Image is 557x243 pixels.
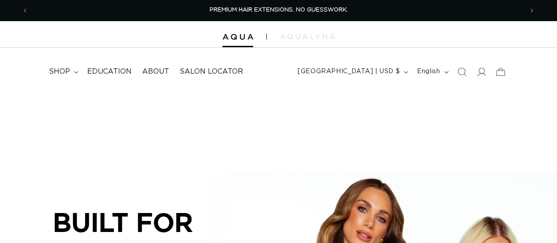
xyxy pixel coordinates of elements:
[180,67,243,76] span: Salon Locator
[292,64,412,80] button: [GEOGRAPHIC_DATA] | USD $
[82,62,137,82] a: Education
[452,62,472,82] summary: Search
[49,67,70,76] span: shop
[412,64,452,80] button: English
[280,34,335,39] img: aqualyna.com
[298,67,400,76] span: [GEOGRAPHIC_DATA] | USD $
[174,62,248,82] a: Salon Locator
[137,62,174,82] a: About
[417,67,440,76] span: English
[210,7,348,13] span: PREMIUM HAIR EXTENSIONS. NO GUESSWORK.
[222,34,253,40] img: Aqua Hair Extensions
[142,67,169,76] span: About
[15,2,35,19] button: Previous announcement
[44,62,82,82] summary: shop
[522,2,542,19] button: Next announcement
[87,67,132,76] span: Education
